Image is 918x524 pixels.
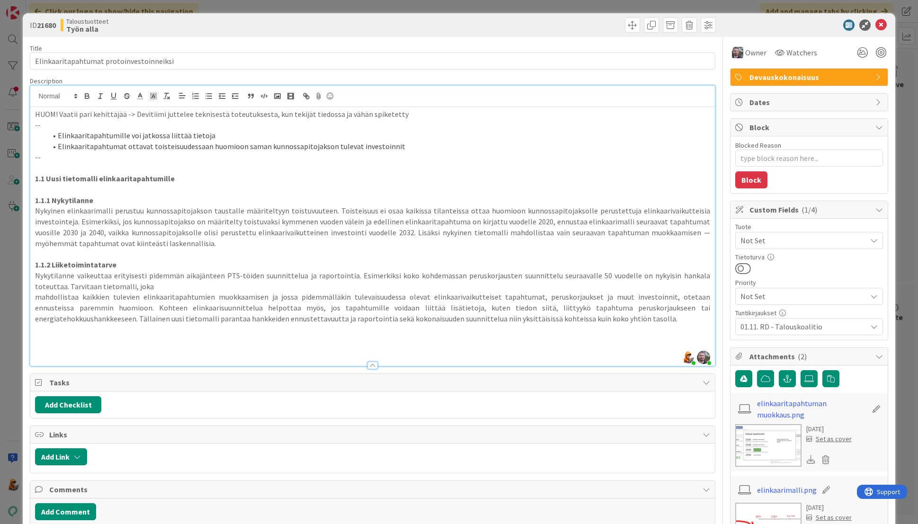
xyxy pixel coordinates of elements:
[35,109,710,120] p: HUOM! Vaatii pari kehittäjää -> Devitiimi juttelee teknisestä toteutuksesta, kun tekijät tiedossa...
[735,141,781,150] label: Blocked Reason
[740,320,862,333] span: 01.11. RD - Talouskoalitio
[35,292,710,324] p: mahdollistaa kaikkien tulevien elinkaaritapahtumien muokkaamisen ja jossa pidemmälläkin tulevaisu...
[749,71,871,83] span: Devauskokonaisuus
[735,254,883,260] div: Tietoturva
[749,351,871,362] span: Attachments
[735,223,883,230] div: Tuote
[798,352,807,361] span: ( 2 )
[681,351,695,364] img: ZZFks03RHHgJxPgN5G6fQMAAnOxjdkHE.png
[757,484,817,496] a: elinkaarimalli.png
[20,1,43,13] span: Support
[757,398,867,420] a: elinkaaritapahtuman muokkaus.png
[46,130,710,141] li: Elinkaaritapahtumille voi jatkossa liittää tietoja
[30,53,715,70] input: type card name here...
[749,97,871,108] span: Dates
[806,434,852,444] div: Set as cover
[735,279,883,286] div: Priority
[735,310,883,316] div: Tuntikirjaukset
[49,377,697,388] span: Tasks
[35,205,710,249] p: Nykyinen elinkaarimalli perustuu kunnossapitojakson taustalle määriteltyyn toistuvuuteen. Toistei...
[37,20,56,30] b: 21680
[749,204,871,215] span: Custom Fields
[66,25,108,33] b: Työn alla
[740,290,862,303] span: Not Set
[49,429,697,440] span: Links
[745,47,766,58] span: Owner
[30,19,56,31] span: ID
[66,18,108,25] span: Taloustuotteet
[46,141,710,152] li: Elinkaaritapahtumat ottavat toisteisuudessaan huomioon saman kunnossapitojakson tulevat investoinnit
[35,152,710,163] p: --
[806,424,852,434] div: [DATE]
[749,122,871,133] span: Block
[806,513,852,523] div: Set as cover
[732,47,743,58] img: TK
[740,234,862,247] span: Not Set
[802,205,817,214] span: ( 1/4 )
[30,77,62,85] span: Description
[35,120,710,131] p: --
[35,260,116,269] strong: 1.1.2 Liiketoimintatarve
[49,484,697,495] span: Comments
[786,47,817,58] span: Watchers
[735,171,767,188] button: Block
[806,453,817,466] div: Download
[35,195,93,205] strong: 1.1.1 Nykytilanne
[30,44,42,53] label: Title
[35,396,101,413] button: Add Checklist
[697,351,710,364] img: 2hQlcMzrklegh0fG4TSO4XXkaemeC8fC.png
[35,270,710,292] p: Nykytilanne vaikeuttaa erityisesti pidemmän aikajänteen PTS-töiden suunnittelua ja raportointia. ...
[35,174,175,183] strong: 1.1 Uusi tietomalli elinkaaritapahtumille
[806,503,852,513] div: [DATE]
[35,448,87,465] button: Add Link
[35,503,96,520] button: Add Comment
